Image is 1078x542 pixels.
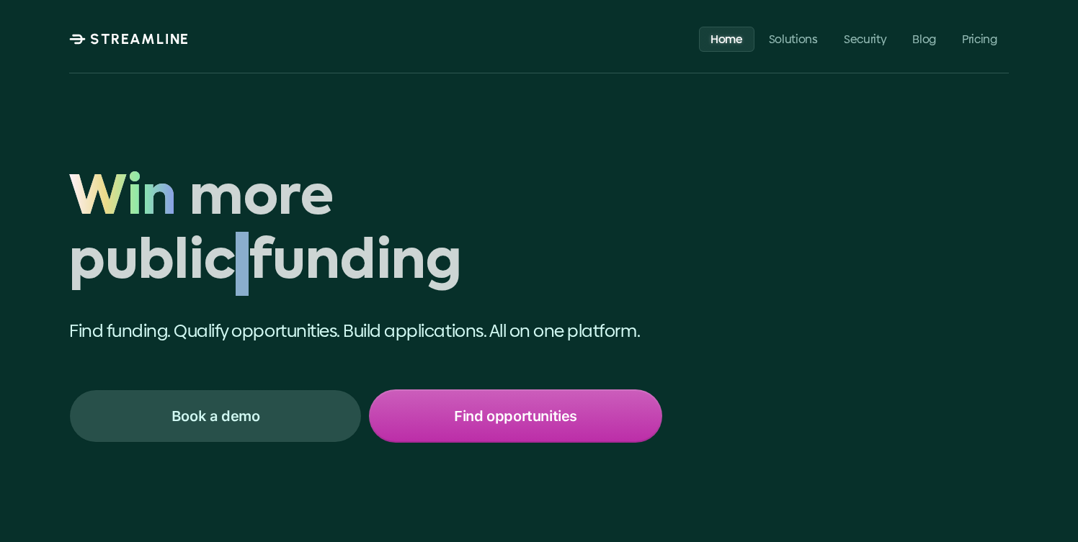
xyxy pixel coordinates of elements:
h1: Win more public funding [69,168,662,296]
p: Solutions [769,32,818,45]
p: Security [844,32,886,45]
a: Pricing [950,26,1009,51]
p: Pricing [962,32,997,45]
p: Blog [913,32,937,45]
a: Book a demo [69,389,362,443]
span: Win [69,168,177,232]
p: Book a demo [171,407,260,425]
a: Blog [901,26,948,51]
a: Security [832,26,898,51]
a: Home [699,26,754,51]
a: STREAMLINE [69,30,190,48]
p: Find funding. Qualify opportunities. Build applications. All on one platform. [69,319,662,343]
p: Home [710,32,743,45]
p: Find opportunities [454,407,577,425]
a: Find opportunities [369,389,661,443]
p: STREAMLINE [90,30,190,48]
